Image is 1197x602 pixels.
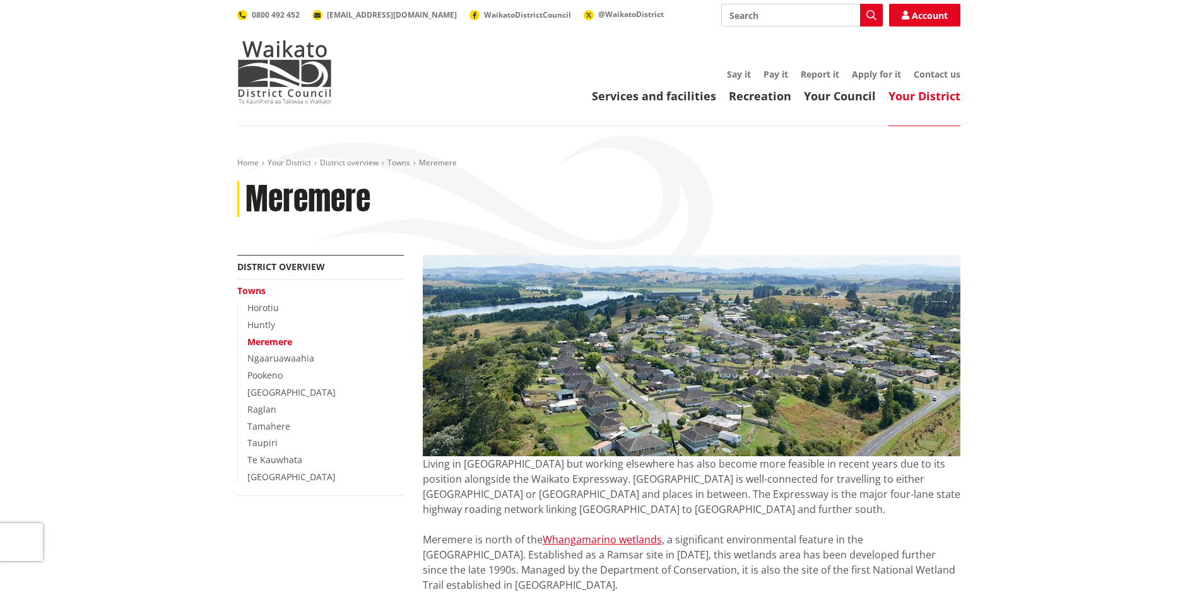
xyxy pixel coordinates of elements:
a: Meremere [247,336,292,348]
nav: breadcrumb [237,158,960,168]
a: Tamahere [247,420,290,432]
h1: Meremere [245,181,370,218]
a: District overview [237,261,325,273]
a: Te Kauwhata [247,454,302,466]
span: [EMAIL_ADDRESS][DOMAIN_NAME] [327,9,457,20]
span: 0800 492 452 [252,9,300,20]
a: Pookeno [247,369,283,381]
a: 0800 492 452 [237,9,300,20]
a: @WaikatoDistrict [584,9,664,20]
a: Huntly [247,319,275,331]
a: Whangamarino wetlands [543,533,662,546]
span: Meremere [419,157,457,168]
a: Your Council [804,88,876,103]
a: Horotiu [247,302,279,314]
a: WaikatoDistrictCouncil [469,9,571,20]
input: Search input [721,4,883,27]
img: Meremere welcome sign [423,255,960,456]
span: @WaikatoDistrict [598,9,664,20]
a: Services and facilities [592,88,716,103]
a: [GEOGRAPHIC_DATA] [247,471,336,483]
a: Home [237,157,259,168]
a: Towns [237,285,266,297]
a: Say it [727,68,751,80]
a: Contact us [914,68,960,80]
a: [GEOGRAPHIC_DATA] [247,386,336,398]
a: Your District [268,157,311,168]
a: Ngaaruawaahia [247,352,314,364]
a: Towns [387,157,410,168]
a: Apply for it [852,68,901,80]
a: Your District [888,88,960,103]
a: Taupiri [247,437,278,449]
a: Account [889,4,960,27]
a: Recreation [729,88,791,103]
a: Pay it [764,68,788,80]
img: Waikato District Council - Te Kaunihera aa Takiwaa o Waikato [237,40,332,103]
span: WaikatoDistrictCouncil [484,9,571,20]
a: District overview [320,157,379,168]
a: [EMAIL_ADDRESS][DOMAIN_NAME] [312,9,457,20]
a: Report it [801,68,839,80]
a: Raglan [247,403,276,415]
